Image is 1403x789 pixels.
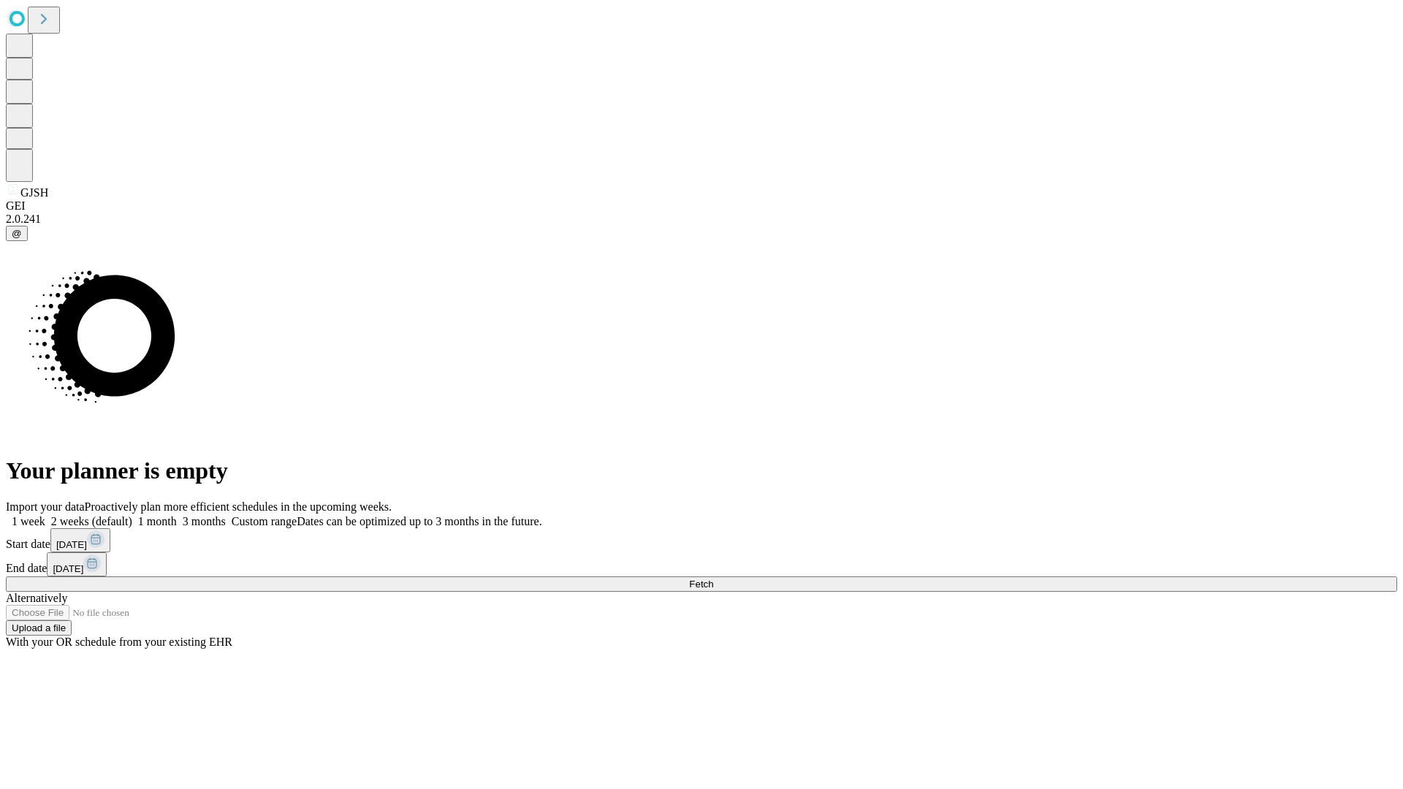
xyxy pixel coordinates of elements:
button: Upload a file [6,620,72,636]
span: 1 month [138,515,177,527]
span: 1 week [12,515,45,527]
span: GJSH [20,186,48,199]
div: GEI [6,199,1397,213]
span: @ [12,228,22,239]
div: Start date [6,528,1397,552]
span: [DATE] [53,563,83,574]
div: 2.0.241 [6,213,1397,226]
div: End date [6,552,1397,576]
button: Fetch [6,576,1397,592]
span: [DATE] [56,539,87,550]
h1: Your planner is empty [6,457,1397,484]
span: Alternatively [6,592,67,604]
span: With your OR schedule from your existing EHR [6,636,232,648]
span: Custom range [232,515,297,527]
span: Fetch [689,579,713,590]
span: Proactively plan more efficient schedules in the upcoming weeks. [85,500,392,513]
button: @ [6,226,28,241]
span: Import your data [6,500,85,513]
button: [DATE] [50,528,110,552]
span: Dates can be optimized up to 3 months in the future. [297,515,541,527]
span: 3 months [183,515,226,527]
button: [DATE] [47,552,107,576]
span: 2 weeks (default) [51,515,132,527]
